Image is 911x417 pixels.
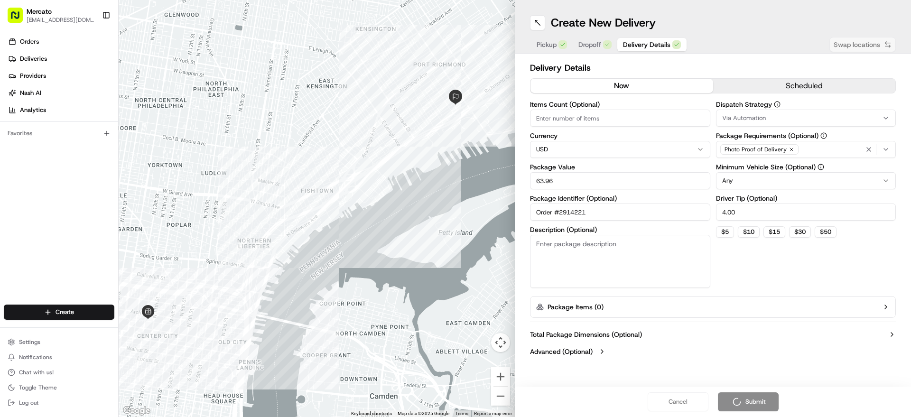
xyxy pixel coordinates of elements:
span: Knowledge Base [19,239,73,249]
label: Currency [530,132,710,139]
div: We're available if you need us! [43,127,130,135]
label: Description (Optional) [530,226,710,233]
span: Analytics [20,106,46,114]
button: $15 [763,226,785,238]
div: 💻 [80,240,88,248]
label: Minimum Vehicle Size (Optional) [716,164,896,170]
button: $30 [789,226,811,238]
span: Pickup [537,40,557,49]
button: scheduled [713,79,896,93]
label: Package Items ( 0 ) [548,302,604,312]
span: Notifications [19,353,52,361]
button: Create [4,305,114,320]
button: Package Requirements (Optional) [820,132,827,139]
a: Analytics [4,102,118,118]
a: Orders [4,34,118,49]
span: • [31,200,35,207]
button: Log out [4,396,114,409]
span: [DATE] [37,174,56,182]
input: Clear [25,88,157,98]
button: Notifications [4,351,114,364]
div: Past conversations [9,150,61,158]
button: [EMAIL_ADDRESS][DOMAIN_NAME] [27,16,94,24]
label: Items Count (Optional) [530,101,710,108]
p: Welcome 👋 [9,65,173,80]
button: Advanced (Optional) [530,347,896,356]
button: Keyboard shortcuts [351,410,392,417]
span: Pylon [94,262,115,269]
label: Driver Tip (Optional) [716,195,896,202]
button: Zoom in [491,367,510,386]
span: Settings [19,338,40,346]
button: $5 [716,226,734,238]
div: Start new chat [43,118,156,127]
button: Chat with us! [4,366,114,379]
span: Via Automation [722,114,766,122]
button: Map camera controls [491,333,510,352]
button: Dispatch Strategy [774,101,781,108]
label: Advanced (Optional) [530,347,593,356]
span: [DATE] [37,200,56,207]
a: Open this area in Google Maps (opens a new window) [121,405,152,417]
input: Enter driver tip amount [716,204,896,221]
span: Map data ©2025 Google [398,411,449,416]
span: Chat with us! [19,369,54,376]
button: Start new chat [161,120,173,132]
a: Terms [455,411,468,416]
img: Google [121,405,152,417]
input: Enter package identifier [530,204,710,221]
a: Report a map error [474,411,512,416]
span: • [31,174,35,182]
div: 📗 [9,240,17,248]
label: Dispatch Strategy [716,101,896,108]
a: 📗Knowledge Base [6,235,76,252]
span: Orders [20,37,39,46]
h2: Delivery Details [530,61,896,74]
button: Via Automation [716,110,896,127]
button: Minimum Vehicle Size (Optional) [818,164,824,170]
button: Settings [4,335,114,349]
span: Log out [19,399,38,407]
label: Package Requirements (Optional) [716,132,896,139]
span: Dropoff [578,40,601,49]
button: Mercato [27,7,52,16]
button: $50 [815,226,837,238]
button: $10 [738,226,760,238]
span: Photo Proof of Delivery [725,146,787,153]
button: now [530,79,713,93]
span: Create [56,308,74,316]
button: Mercato[EMAIL_ADDRESS][DOMAIN_NAME] [4,4,98,27]
span: Deliveries [20,55,47,63]
label: Package Value [530,164,710,170]
button: Total Package Dimensions (Optional) [530,330,896,339]
label: Total Package Dimensions (Optional) [530,330,642,339]
span: Nash AI [20,89,41,97]
a: Powered byPylon [67,262,115,269]
button: Zoom out [491,387,510,406]
input: Enter package value [530,172,710,189]
img: Nash [9,37,28,56]
a: 💻API Documentation [76,235,156,252]
button: Photo Proof of Delivery [716,141,896,158]
a: Nash AI [4,85,118,101]
input: Enter number of items [530,110,710,127]
label: Package Identifier (Optional) [530,195,710,202]
a: Providers [4,68,118,83]
span: Providers [20,72,46,80]
div: Favorites [4,126,114,141]
button: See all [147,148,173,160]
span: Toggle Theme [19,384,57,391]
h1: Create New Delivery [551,15,656,30]
span: Delivery Details [623,40,670,49]
a: Deliveries [4,51,118,66]
span: API Documentation [90,239,152,249]
button: Package Items (0) [530,296,896,318]
img: 8571987876998_91fb9ceb93ad5c398215_72.jpg [20,118,37,135]
img: 1736555255976-a54dd68f-1ca7-489b-9aae-adbdc363a1c4 [9,118,27,135]
button: Toggle Theme [4,381,114,394]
